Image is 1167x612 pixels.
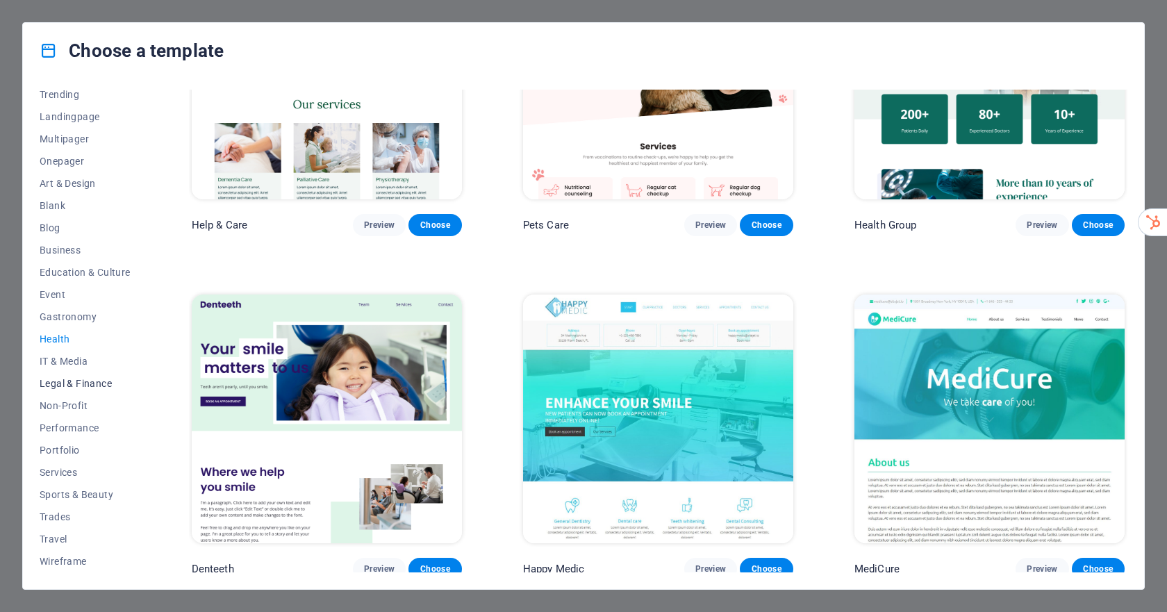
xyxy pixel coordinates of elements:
[40,89,131,100] span: Trending
[1072,558,1125,580] button: Choose
[40,289,131,300] span: Event
[40,506,131,528] button: Trades
[40,350,131,372] button: IT & Media
[40,261,131,283] button: Education & Culture
[40,528,131,550] button: Travel
[40,461,131,483] button: Services
[40,150,131,172] button: Onepager
[40,106,131,128] button: Landingpage
[40,489,131,500] span: Sports & Beauty
[40,111,131,122] span: Landingpage
[40,356,131,367] span: IT & Media
[40,239,131,261] button: Business
[523,295,793,544] img: Happy Medic
[1072,214,1125,236] button: Choose
[740,214,793,236] button: Choose
[364,220,395,231] span: Preview
[854,218,917,232] p: Health Group
[1027,563,1057,574] span: Preview
[684,558,737,580] button: Preview
[40,217,131,239] button: Blog
[40,395,131,417] button: Non-Profit
[408,214,461,236] button: Choose
[408,558,461,580] button: Choose
[695,220,726,231] span: Preview
[40,200,131,211] span: Blank
[353,214,406,236] button: Preview
[40,550,131,572] button: Wireframe
[364,563,395,574] span: Preview
[40,133,131,144] span: Multipager
[40,333,131,345] span: Health
[40,83,131,106] button: Trending
[40,40,224,62] h4: Choose a template
[40,195,131,217] button: Blank
[192,562,234,576] p: Denteeth
[1083,220,1114,231] span: Choose
[751,220,781,231] span: Choose
[40,311,131,322] span: Gastronomy
[40,467,131,478] span: Services
[1016,558,1068,580] button: Preview
[684,214,737,236] button: Preview
[420,220,450,231] span: Choose
[40,439,131,461] button: Portfolio
[1016,214,1068,236] button: Preview
[523,562,585,576] p: Happy Medic
[751,563,781,574] span: Choose
[40,267,131,278] span: Education & Culture
[192,295,462,544] img: Denteeth
[40,378,131,389] span: Legal & Finance
[40,128,131,150] button: Multipager
[1027,220,1057,231] span: Preview
[353,558,406,580] button: Preview
[40,534,131,545] span: Travel
[1083,563,1114,574] span: Choose
[40,283,131,306] button: Event
[40,306,131,328] button: Gastronomy
[40,556,131,567] span: Wireframe
[192,218,248,232] p: Help & Care
[40,328,131,350] button: Health
[40,372,131,395] button: Legal & Finance
[40,222,131,233] span: Blog
[695,563,726,574] span: Preview
[740,558,793,580] button: Choose
[854,295,1125,544] img: MediCure
[40,511,131,522] span: Trades
[40,172,131,195] button: Art & Design
[40,422,131,433] span: Performance
[40,445,131,456] span: Portfolio
[40,483,131,506] button: Sports & Beauty
[420,563,450,574] span: Choose
[40,400,131,411] span: Non-Profit
[40,245,131,256] span: Business
[40,156,131,167] span: Onepager
[523,218,569,232] p: Pets Care
[40,178,131,189] span: Art & Design
[854,562,900,576] p: MediCure
[40,417,131,439] button: Performance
